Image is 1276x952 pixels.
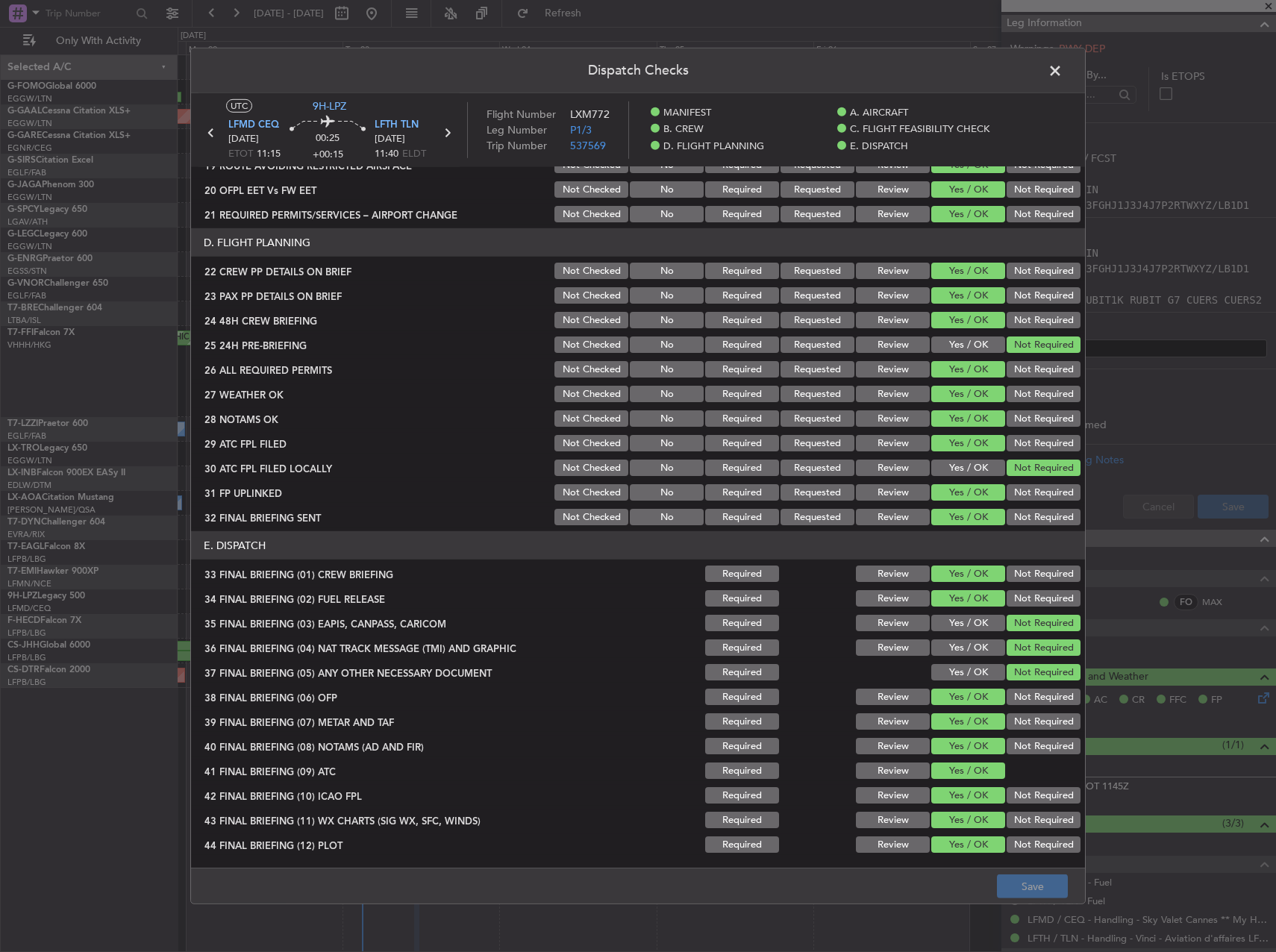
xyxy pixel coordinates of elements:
button: Not Required [1007,312,1080,328]
button: Yes / OK [931,361,1005,378]
button: Not Required [1007,566,1080,582]
button: Yes / OK [931,410,1005,427]
button: Not Required [1007,336,1080,353]
button: Yes / OK [931,590,1005,607]
button: Not Required [1007,787,1080,804]
button: Yes / OK [931,460,1005,476]
button: Yes / OK [931,336,1005,353]
button: Not Required [1007,713,1080,730]
button: Yes / OK [931,615,1005,631]
button: Not Required [1007,590,1080,607]
button: Not Required [1007,509,1080,525]
button: Yes / OK [931,787,1005,804]
button: Yes / OK [931,836,1005,853]
button: Not Required [1007,386,1080,402]
button: Yes / OK [931,566,1005,582]
button: Yes / OK [931,181,1005,198]
button: Yes / OK [931,509,1005,525]
button: Not Required [1007,460,1080,476]
button: Not Required [1007,410,1080,427]
button: Not Required [1007,738,1080,754]
button: Yes / OK [931,713,1005,730]
button: Yes / OK [931,263,1005,279]
button: Yes / OK [931,312,1005,328]
button: Yes / OK [931,435,1005,451]
button: Not Required [1007,484,1080,501]
button: Not Required [1007,664,1080,680]
header: Dispatch Checks [191,48,1085,93]
button: Not Required [1007,287,1080,304]
button: Not Required [1007,812,1080,828]
button: Yes / OK [931,812,1005,828]
button: Not Required [1007,689,1080,705]
button: Not Required [1007,361,1080,378]
button: Not Required [1007,836,1080,853]
button: Not Required [1007,181,1080,198]
button: Yes / OK [931,287,1005,304]
button: Yes / OK [931,639,1005,656]
button: Yes / OK [931,484,1005,501]
button: Yes / OK [931,206,1005,222]
button: Not Required [1007,206,1080,222]
button: Not Required [1007,615,1080,631]
button: Not Required [1007,263,1080,279]
button: Yes / OK [931,762,1005,779]
button: Yes / OK [931,738,1005,754]
button: Not Required [1007,639,1080,656]
button: Yes / OK [931,386,1005,402]
button: Not Required [1007,435,1080,451]
button: Yes / OK [931,664,1005,680]
button: Yes / OK [931,689,1005,705]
